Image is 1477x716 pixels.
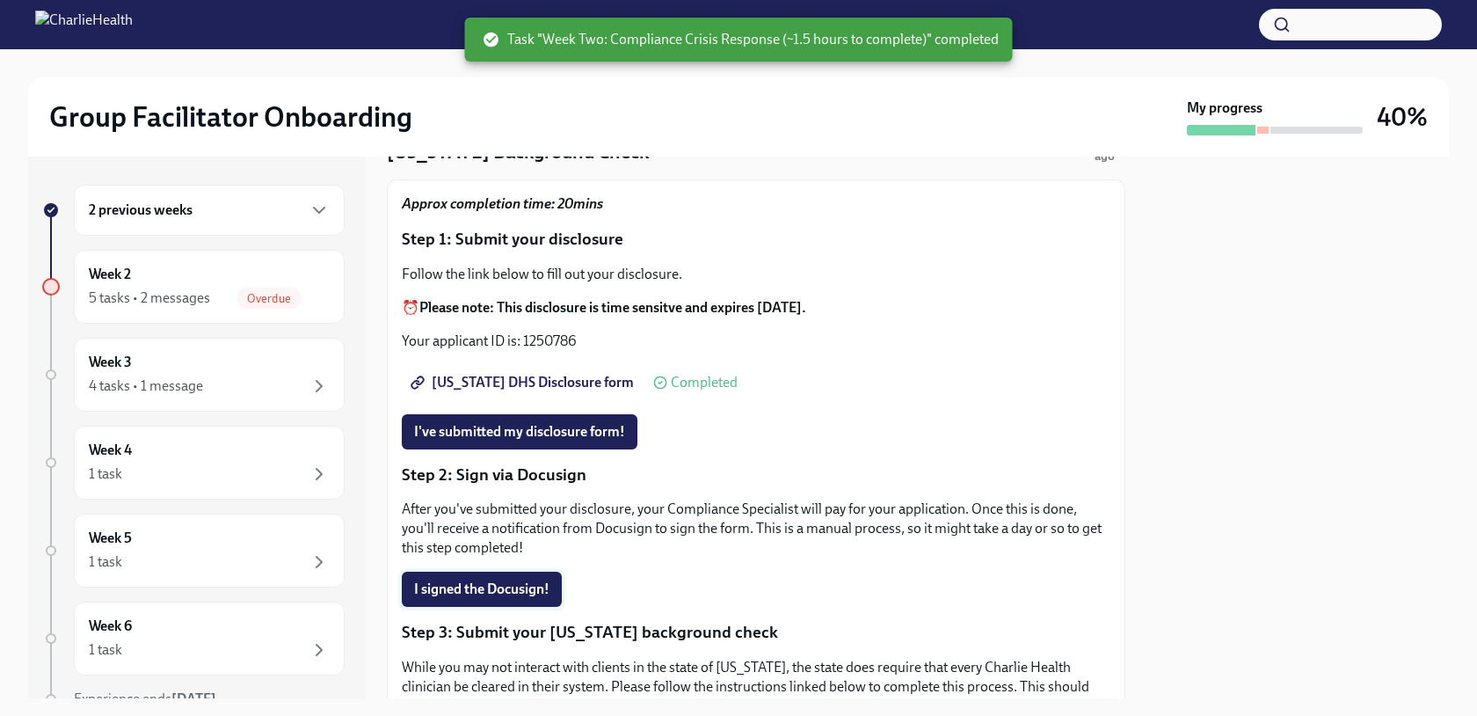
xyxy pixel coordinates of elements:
h6: Week 6 [89,617,132,636]
p: While you may not interact with clients in the state of [US_STATE], the state does require that e... [402,658,1110,716]
strong: [DATE] [171,690,216,707]
span: Due [1095,115,1123,164]
p: Your applicant ID is: 1250786 [402,332,1110,351]
p: ⏰ [402,298,1110,318]
span: I signed the Docusign! [414,581,549,598]
div: 4 tasks • 1 message [89,376,203,396]
p: After you've submitted your disclosure, your Compliance Specialist will pay for your application.... [402,500,1110,558]
strong: Please note: This disclosure is time sensitve and expires [DATE]. [419,299,806,316]
a: Week 61 task [42,602,345,676]
span: Experience ends [74,690,216,707]
h6: 2 previous weeks [89,201,193,220]
p: Follow the link below to fill out your disclosure. [402,265,1110,284]
div: 1 task [89,640,122,660]
img: CharlieHealth [35,11,133,39]
span: Task "Week Two: Compliance Crisis Response (~1.5 hours to complete)" completed [483,30,999,49]
span: Completed [671,376,738,390]
h6: Week 2 [89,265,131,284]
button: I signed the Docusign! [402,572,562,607]
h3: 40% [1377,101,1428,133]
h6: Week 4 [89,441,132,460]
h6: Week 5 [89,529,132,548]
strong: a day ago [1095,115,1123,164]
p: Step 3: Submit your [US_STATE] background check [402,621,1110,644]
h2: Group Facilitator Onboarding [49,99,412,135]
div: 5 tasks • 2 messages [89,289,210,308]
a: Week 34 tasks • 1 message [42,338,345,412]
div: 2 previous weeks [74,185,345,236]
div: 1 task [89,464,122,484]
a: [US_STATE] DHS Disclosure form [402,365,646,400]
h6: Week 3 [89,353,132,372]
span: [US_STATE] DHS Disclosure form [414,374,634,391]
p: Step 2: Sign via Docusign [402,464,1110,486]
p: Step 1: Submit your disclosure [402,228,1110,251]
strong: My progress [1187,99,1262,118]
a: Week 25 tasks • 2 messagesOverdue [42,250,345,324]
button: I've submitted my disclosure form! [402,414,637,449]
span: I've submitted my disclosure form! [414,423,625,441]
span: Overdue [236,292,302,305]
div: 1 task [89,552,122,572]
strong: Approx completion time: 20mins [402,195,603,212]
a: Week 41 task [42,426,345,500]
a: Week 51 task [42,514,345,588]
